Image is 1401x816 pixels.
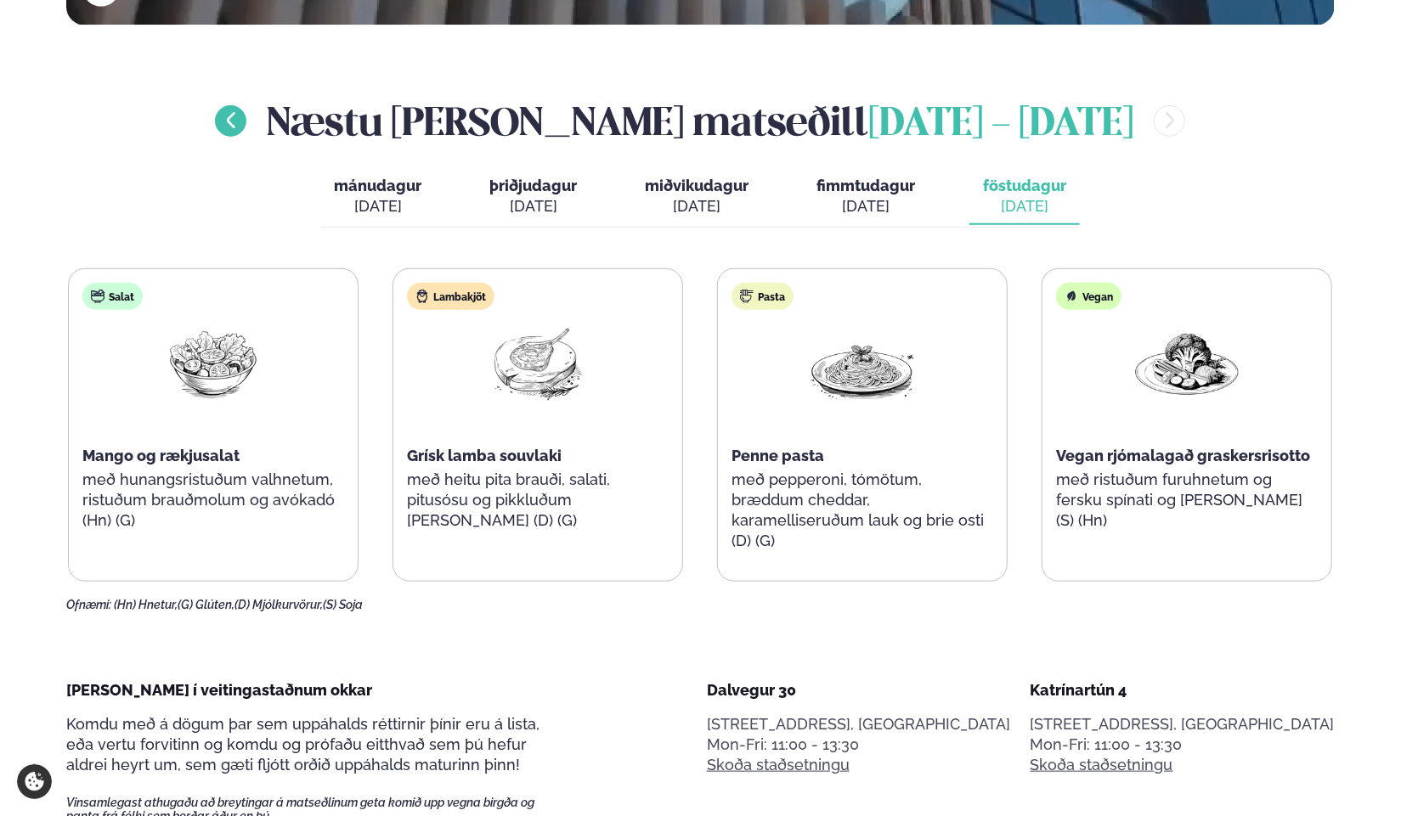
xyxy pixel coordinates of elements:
div: Lambakjöt [407,283,494,310]
div: Dalvegur 30 [707,680,1011,701]
span: (S) Soja [323,598,363,611]
span: Ofnæmi: [66,598,111,611]
p: [STREET_ADDRESS], [GEOGRAPHIC_DATA] [707,714,1011,734]
span: (D) Mjólkurvörur, [234,598,323,611]
p: með hunangsristuðum valhnetum, ristuðum brauðmolum og avókadó (Hn) (G) [82,470,344,531]
div: [DATE] [645,196,749,217]
div: [DATE] [489,196,577,217]
span: fimmtudagur [816,177,915,194]
span: miðvikudagur [645,177,749,194]
p: með ristuðum furuhnetum og fersku spínati og [PERSON_NAME] (S) (Hn) [1056,470,1318,531]
div: Vegan [1056,283,1121,310]
div: Katrínartún 4 [1031,680,1335,701]
span: (G) Glúten, [178,598,234,611]
span: Grísk lamba souvlaki [407,447,562,464]
a: Skoða staðsetningu [707,755,850,775]
img: Vegan.png [1133,324,1241,402]
button: menu-btn-right [1154,105,1185,137]
span: Vegan rjómalagað graskersrisotto [1056,447,1310,464]
p: með pepperoni, tómötum, bræddum cheddar, karamelliseruðum lauk og brie osti (D) (G) [732,470,993,551]
img: salad.svg [91,290,105,303]
button: fimmtudagur [DATE] [803,169,929,225]
span: Penne pasta [732,447,824,464]
div: [DATE] [983,196,1066,217]
img: Vegan.svg [1065,290,1078,303]
img: Salad.png [159,324,268,402]
div: Mon-Fri: 11:00 - 13:30 [707,734,1011,755]
h2: Næstu [PERSON_NAME] matseðill [267,93,1133,149]
a: Skoða staðsetningu [1031,755,1173,775]
img: Spagetti.png [808,324,917,402]
span: Mango og rækjusalat [82,447,240,464]
button: þriðjudagur [DATE] [476,169,590,225]
button: miðvikudagur [DATE] [631,169,762,225]
div: [DATE] [334,196,421,217]
span: [PERSON_NAME] í veitingastaðnum okkar [66,681,372,699]
p: [STREET_ADDRESS], [GEOGRAPHIC_DATA] [1031,714,1335,734]
a: Cookie settings [17,764,52,799]
div: Mon-Fri: 11:00 - 13:30 [1031,734,1335,755]
div: Salat [82,283,143,310]
p: með heitu pita brauði, salati, pitusósu og pikkluðum [PERSON_NAME] (D) (G) [407,470,669,531]
img: pasta.svg [740,290,754,303]
div: Pasta [732,283,794,310]
span: [DATE] - [DATE] [868,106,1133,144]
span: þriðjudagur [489,177,577,194]
button: mánudagur [DATE] [320,169,435,225]
span: Komdu með á dögum þar sem uppáhalds réttirnir þínir eru á lista, eða vertu forvitinn og komdu og ... [66,715,539,774]
img: Lamb.svg [415,290,429,303]
span: föstudagur [983,177,1066,194]
span: mánudagur [334,177,421,194]
button: menu-btn-left [215,105,246,137]
div: [DATE] [816,196,915,217]
span: (Hn) Hnetur, [114,598,178,611]
button: föstudagur [DATE] [969,169,1080,225]
img: Lamb-Meat.png [483,324,592,402]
